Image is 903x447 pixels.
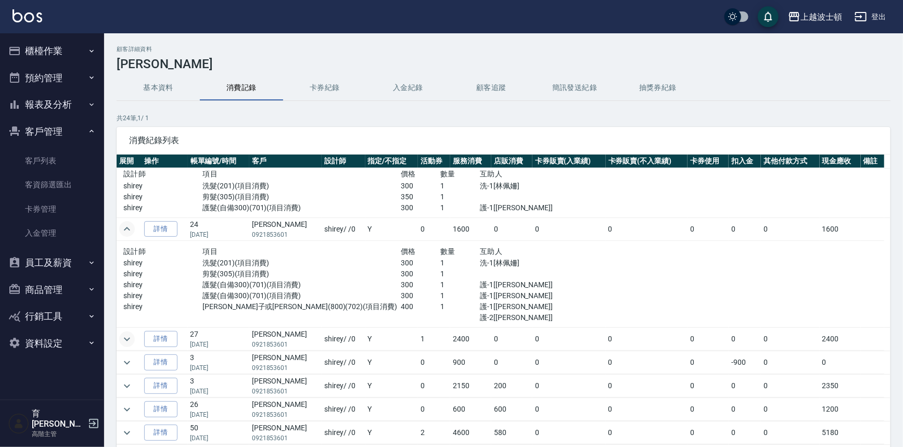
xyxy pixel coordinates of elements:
[123,191,202,202] p: shirey
[119,425,135,441] button: expand row
[401,181,440,191] p: 300
[440,181,480,191] p: 1
[729,155,761,168] th: 扣入金
[202,170,218,178] span: 項目
[533,75,616,100] button: 簡訊發送紀錄
[440,191,480,202] p: 1
[418,375,450,398] td: 0
[820,398,861,421] td: 1200
[401,258,440,269] p: 300
[119,221,135,237] button: expand row
[123,247,146,256] span: 設計師
[606,328,688,351] td: 0
[418,218,450,240] td: 0
[440,269,480,279] p: 1
[688,155,729,168] th: 卡券使用
[480,258,599,269] p: 洗-1[林佩姍]
[202,290,401,301] p: 護髮(自備300)(701)(項目消費)
[480,202,599,213] p: 護-1[[PERSON_NAME]]
[123,181,202,191] p: shirey
[123,202,202,213] p: shirey
[123,279,202,290] p: shirey
[144,378,177,394] a: 詳情
[401,191,440,202] p: 350
[129,135,878,146] span: 消費紀錄列表
[418,351,450,374] td: 0
[820,218,861,240] td: 1600
[440,301,480,312] p: 1
[418,422,450,444] td: 2
[480,170,502,178] span: 互助人
[820,351,861,374] td: 0
[365,155,418,168] th: 指定/不指定
[761,218,819,240] td: 0
[418,398,450,421] td: 0
[606,351,688,374] td: 0
[365,398,418,421] td: Y
[4,249,100,276] button: 員工及薪資
[249,218,322,240] td: [PERSON_NAME]
[606,398,688,421] td: 0
[480,290,599,301] p: 護-1[[PERSON_NAME]]
[117,113,891,123] p: 共 24 筆, 1 / 1
[850,7,891,27] button: 登出
[188,328,249,351] td: 27
[532,328,606,351] td: 0
[202,279,401,290] p: 護髮(自備300)(701)(項目消費)
[440,247,455,256] span: 數量
[119,378,135,394] button: expand row
[820,328,861,351] td: 2400
[532,351,606,374] td: 0
[450,375,491,398] td: 2150
[480,181,599,191] p: 洗-1[林佩姍]
[4,118,100,145] button: 客戶管理
[202,301,401,312] p: [PERSON_NAME]子或[PERSON_NAME](800)(702)(項目消費)
[190,387,247,396] p: [DATE]
[4,65,100,92] button: 預約管理
[252,410,319,419] p: 0921853601
[188,422,249,444] td: 50
[688,351,729,374] td: 0
[190,340,247,349] p: [DATE]
[450,155,491,168] th: 服務消費
[820,155,861,168] th: 現金應收
[450,75,533,100] button: 顧客追蹤
[606,155,688,168] th: 卡券販賣(不入業績)
[532,398,606,421] td: 0
[249,375,322,398] td: [PERSON_NAME]
[480,301,599,312] p: 護-1[[PERSON_NAME]]
[144,425,177,441] a: 詳情
[688,422,729,444] td: 0
[450,422,491,444] td: 4600
[450,398,491,421] td: 600
[117,155,142,168] th: 展開
[123,269,202,279] p: shirey
[123,170,146,178] span: 設計師
[758,6,779,27] button: save
[188,351,249,374] td: 3
[188,155,249,168] th: 帳單編號/時間
[322,328,365,351] td: shirey / /0
[4,91,100,118] button: 報表及分析
[365,422,418,444] td: Y
[820,375,861,398] td: 2350
[322,398,365,421] td: shirey / /0
[688,328,729,351] td: 0
[761,155,819,168] th: 其他付款方式
[117,75,200,100] button: 基本資料
[401,279,440,290] p: 300
[688,375,729,398] td: 0
[202,191,401,202] p: 剪髮(305)(項目消費)
[249,398,322,421] td: [PERSON_NAME]
[365,351,418,374] td: Y
[8,413,29,434] img: Person
[729,351,761,374] td: -900
[32,408,85,429] h5: 育[PERSON_NAME]
[202,269,401,279] p: 剪髮(305)(項目消費)
[144,401,177,417] a: 詳情
[144,354,177,371] a: 詳情
[491,398,532,421] td: 600
[249,155,322,168] th: 客戶
[322,155,365,168] th: 設計師
[401,202,440,213] p: 300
